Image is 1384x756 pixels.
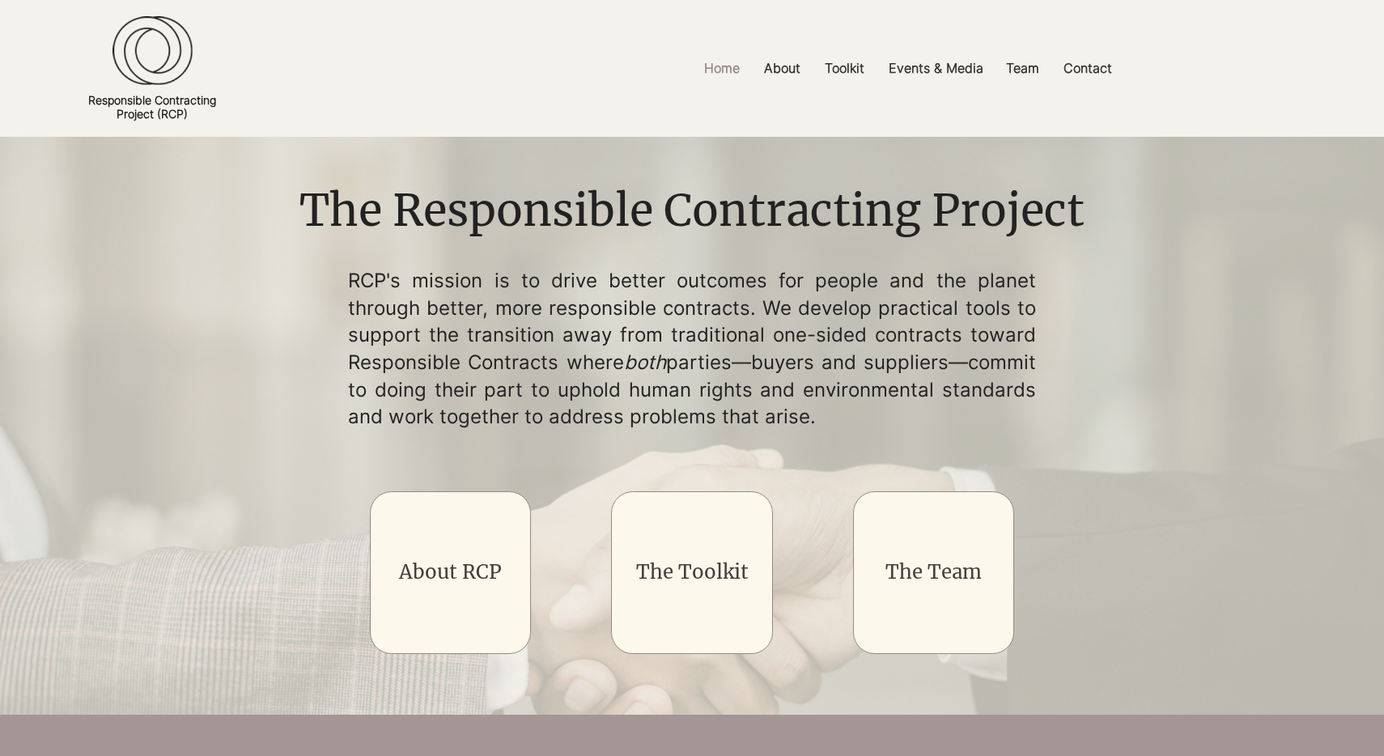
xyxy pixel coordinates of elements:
p: RCP's mission is to drive better outcomes for people and the planet through better, more responsi... [348,267,1036,431]
a: Contact [1051,50,1124,87]
p: Toolkit [817,50,872,87]
a: Toolkit [813,50,877,87]
a: Events & Media [877,50,994,87]
a: The Team [885,559,982,584]
a: Home [692,50,752,87]
h1: The Responsible Contracting Project [287,181,1096,242]
p: Home [696,50,748,87]
a: About RCP [399,559,502,584]
nav: Site [498,50,1319,87]
span: both [624,350,666,374]
a: About [752,50,813,87]
p: Team [998,50,1047,87]
a: Team [994,50,1051,87]
a: The Toolkit [636,559,749,584]
p: About [756,50,809,87]
p: Contact [1055,50,1120,87]
a: Responsible ContractingProject (RCP) [88,93,216,121]
p: Events & Media [881,50,991,87]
